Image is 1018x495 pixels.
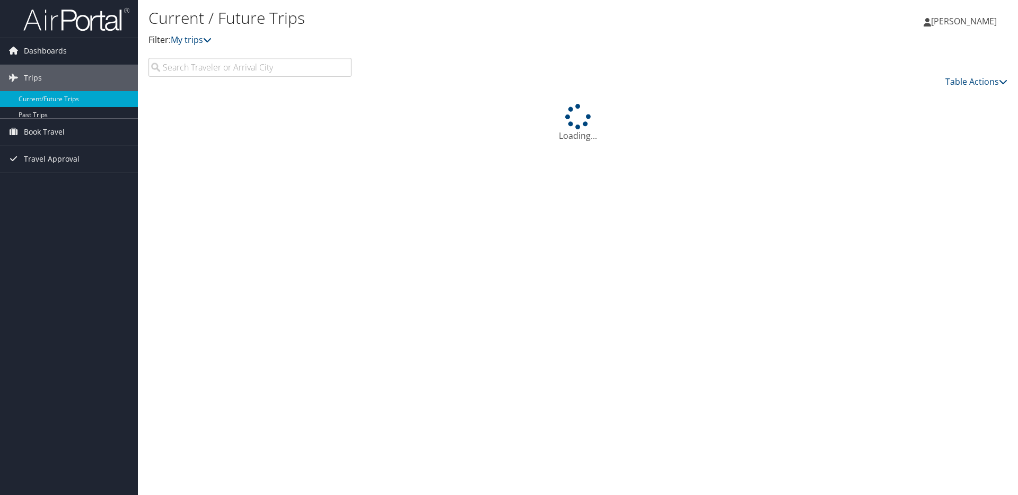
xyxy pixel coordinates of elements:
div: Loading... [148,104,1007,142]
span: Book Travel [24,119,65,145]
img: airportal-logo.png [23,7,129,32]
p: Filter: [148,33,721,47]
h1: Current / Future Trips [148,7,721,29]
span: [PERSON_NAME] [931,15,997,27]
a: My trips [171,34,212,46]
a: Table Actions [945,76,1007,87]
input: Search Traveler or Arrival City [148,58,352,77]
span: Dashboards [24,38,67,64]
span: Travel Approval [24,146,80,172]
span: Trips [24,65,42,91]
a: [PERSON_NAME] [924,5,1007,37]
